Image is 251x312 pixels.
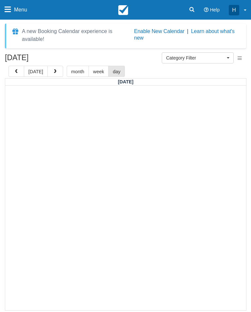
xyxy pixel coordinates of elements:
button: day [108,66,125,77]
button: month [67,66,89,77]
div: H [229,5,239,15]
button: week [89,66,109,77]
i: Help [204,8,209,12]
span: Help [210,7,220,12]
button: [DATE] [24,66,48,77]
span: | [187,28,188,34]
button: Category Filter [162,52,234,63]
span: Category Filter [166,55,225,61]
h2: [DATE] [5,54,88,66]
button: Enable New Calendar [134,28,184,35]
span: [DATE] [118,79,134,84]
div: A new Booking Calendar experience is available! [22,27,131,43]
img: checkfront-main-nav-mini-logo.png [118,5,128,15]
a: Learn about what's new [134,28,235,41]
